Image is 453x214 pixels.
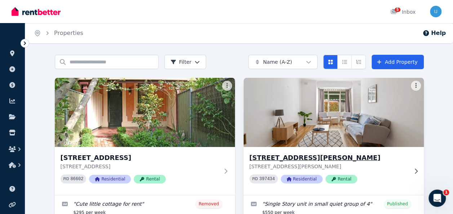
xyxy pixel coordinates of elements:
a: Properties [54,30,83,36]
nav: Breadcrumb [25,23,92,43]
iframe: Intercom live chat [428,190,446,207]
span: 1 [443,190,449,195]
button: Filter [164,55,206,69]
button: More options [222,81,232,91]
code: 86602 [70,177,83,182]
a: 457 The Parade, Magill[STREET_ADDRESS][PERSON_NAME][STREET_ADDRESS][PERSON_NAME]PID 397434Residen... [244,78,424,195]
span: Residential [281,175,323,183]
span: Rental [134,175,165,183]
img: 457 The Parade, Magill [239,76,428,149]
span: Residential [89,175,131,183]
img: 146 Coglin Street, Brompton [55,78,235,147]
p: [STREET_ADDRESS] [61,163,219,170]
button: Compact list view [337,55,352,69]
button: Name (A-Z) [248,55,317,69]
h3: [STREET_ADDRESS] [61,153,219,163]
div: Inbox [390,8,416,15]
code: 397434 [259,177,275,182]
p: [STREET_ADDRESS][PERSON_NAME] [249,163,408,170]
span: Rental [325,175,357,183]
span: Filter [170,58,192,66]
a: 146 Coglin Street, Brompton[STREET_ADDRESS][STREET_ADDRESS]PID 86602ResidentialRental [55,78,235,195]
span: Name (A-Z) [263,58,292,66]
img: INGO JERKE [430,6,441,17]
a: Add Property [372,55,424,69]
span: 5 [395,8,400,12]
button: More options [411,81,421,91]
small: PID [63,177,69,181]
button: Help [422,29,446,37]
small: PID [252,177,258,181]
button: Card view [323,55,338,69]
img: RentBetter [12,6,61,17]
button: Expanded list view [351,55,366,69]
h3: [STREET_ADDRESS][PERSON_NAME] [249,153,408,163]
div: View options [323,55,366,69]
